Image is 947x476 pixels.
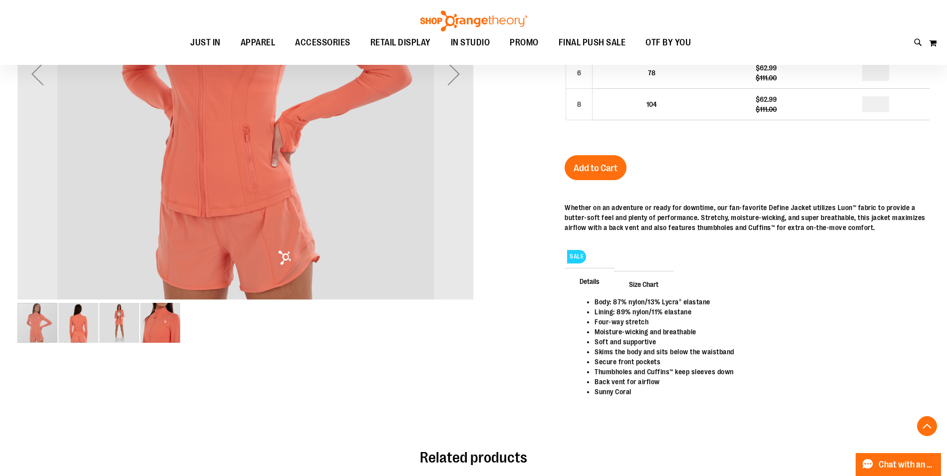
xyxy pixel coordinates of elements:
[565,203,930,233] div: Whether on an adventure or ready for downtime, our fan-favorite Define Jacket utilizes Luon™ fabr...
[595,347,920,357] li: Skims the body and sits below the waistband
[595,317,920,327] li: Four-way stretch
[715,94,816,104] div: $62.99
[510,31,539,54] span: PROMO
[99,303,139,343] img: Alternate image #2 for 1534305
[879,460,935,470] span: Chat with an Expert
[595,297,920,307] li: Body: 87% nylon/13% Lycra® elastane
[917,416,937,436] button: Back To Top
[285,31,360,54] a: ACCESSORIES
[565,155,627,180] button: Add to Cart
[241,31,276,54] span: APPAREL
[646,100,657,108] span: 104
[549,31,636,54] a: FINAL PUSH SALE
[567,250,586,263] span: SALE
[58,303,98,343] img: Alternate image #1 for 1534305
[572,65,587,80] div: 6
[595,367,920,377] li: Thumbholes and Cuffins™ keep sleeves down
[635,31,701,54] a: OTF BY YOU
[295,31,350,54] span: ACCESSORIES
[572,97,587,112] div: 8
[595,337,920,347] li: Soft and supportive
[140,302,180,344] div: image 4 of 4
[370,31,431,54] span: RETAIL DISPLAY
[614,271,673,297] span: Size Chart
[565,268,615,294] span: Details
[645,31,691,54] span: OTF BY YOU
[500,31,549,54] a: PROMO
[595,357,920,367] li: Secure front pockets
[58,302,99,344] div: image 2 of 4
[715,73,816,83] div: $111.00
[420,449,527,466] span: Related products
[595,307,920,317] li: Lining: 89% nylon/11% elastane
[595,387,920,397] li: Sunny Coral
[451,31,490,54] span: IN STUDIO
[419,10,529,31] img: Shop Orangetheory
[715,104,816,114] div: $111.00
[856,453,942,476] button: Chat with an Expert
[190,31,221,54] span: JUST IN
[715,63,816,73] div: $62.99
[231,31,286,54] a: APPAREL
[595,327,920,337] li: Moisture-wicking and breathable
[180,31,231,54] a: JUST IN
[360,31,441,54] a: RETAIL DISPLAY
[648,69,655,77] span: 78
[574,163,618,174] span: Add to Cart
[140,303,180,343] img: Alternate image #3 for 1534305
[441,31,500,54] a: IN STUDIO
[595,377,920,387] li: Back vent for airflow
[99,302,140,344] div: image 3 of 4
[559,31,626,54] span: FINAL PUSH SALE
[17,302,58,344] div: image 1 of 4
